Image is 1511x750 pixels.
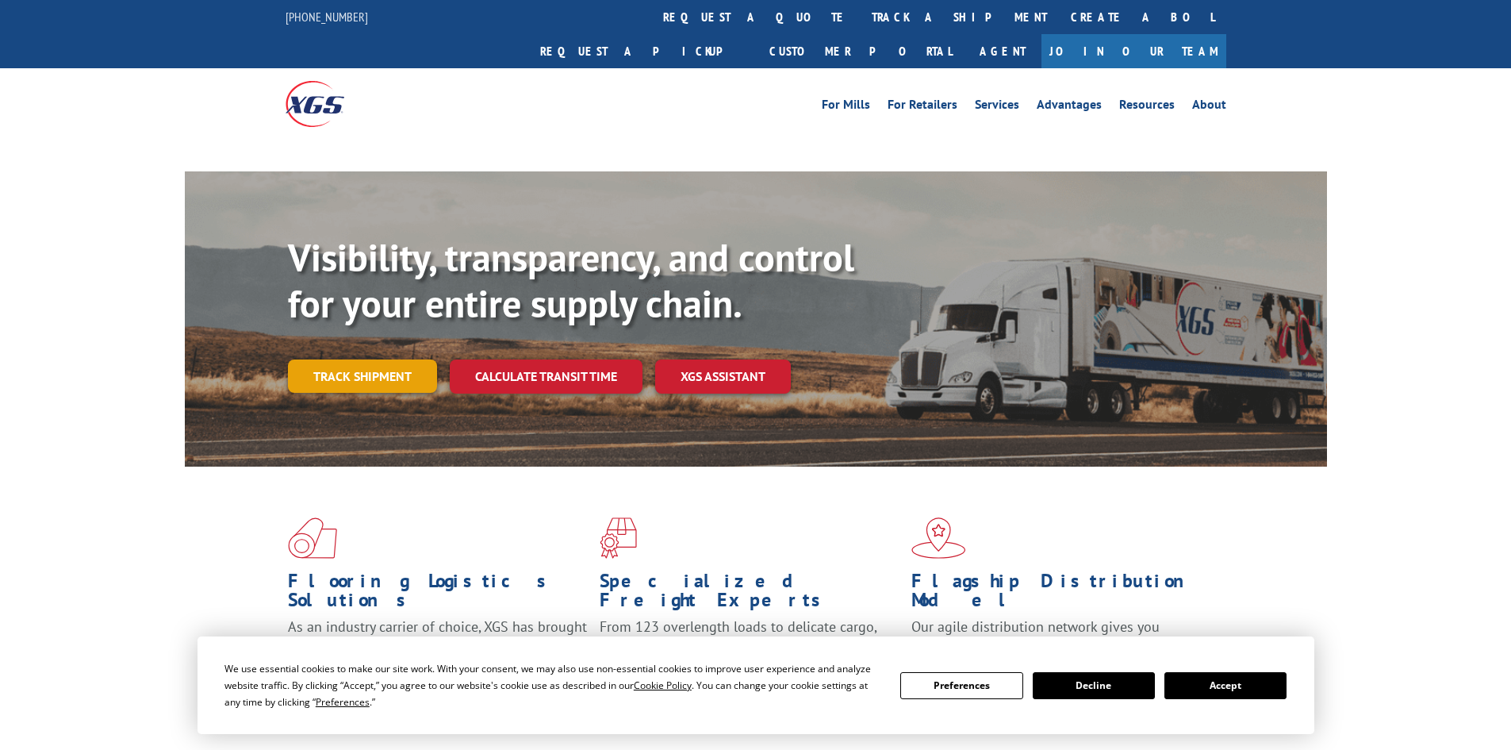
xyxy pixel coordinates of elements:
[1164,672,1287,699] button: Accept
[600,571,899,617] h1: Specialized Freight Experts
[600,517,637,559] img: xgs-icon-focused-on-flooring-red
[964,34,1041,68] a: Agent
[1037,98,1102,116] a: Advantages
[288,360,437,393] a: Track shipment
[822,98,870,116] a: For Mills
[288,233,854,328] b: Visibility, transparency, and control for your entire supply chain.
[900,672,1022,699] button: Preferences
[288,517,337,559] img: xgs-icon-total-supply-chain-intelligence-red
[1041,34,1226,68] a: Join Our Team
[600,617,899,688] p: From 123 overlength loads to delicate cargo, our experienced staff knows the best way to move you...
[634,679,692,692] span: Cookie Policy
[528,34,757,68] a: Request a pickup
[288,571,588,617] h1: Flooring Logistics Solutions
[911,617,1203,655] span: Our agile distribution network gives you nationwide inventory management on demand.
[198,637,1314,734] div: Cookie Consent Prompt
[1192,98,1226,116] a: About
[224,660,881,710] div: We use essential cookies to make our site work. With your consent, we may also use non-essential ...
[316,695,370,709] span: Preferences
[1119,98,1175,116] a: Resources
[757,34,964,68] a: Customer Portal
[286,9,368,25] a: [PHONE_NUMBER]
[888,98,957,116] a: For Retailers
[911,517,966,559] img: xgs-icon-flagship-distribution-model-red
[655,360,791,394] a: XGS ASSISTANT
[1033,672,1155,699] button: Decline
[911,571,1211,617] h1: Flagship Distribution Model
[288,617,587,674] span: As an industry carrier of choice, XGS has brought innovation and dedication to flooring logistics...
[450,360,642,394] a: Calculate transit time
[975,98,1019,116] a: Services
